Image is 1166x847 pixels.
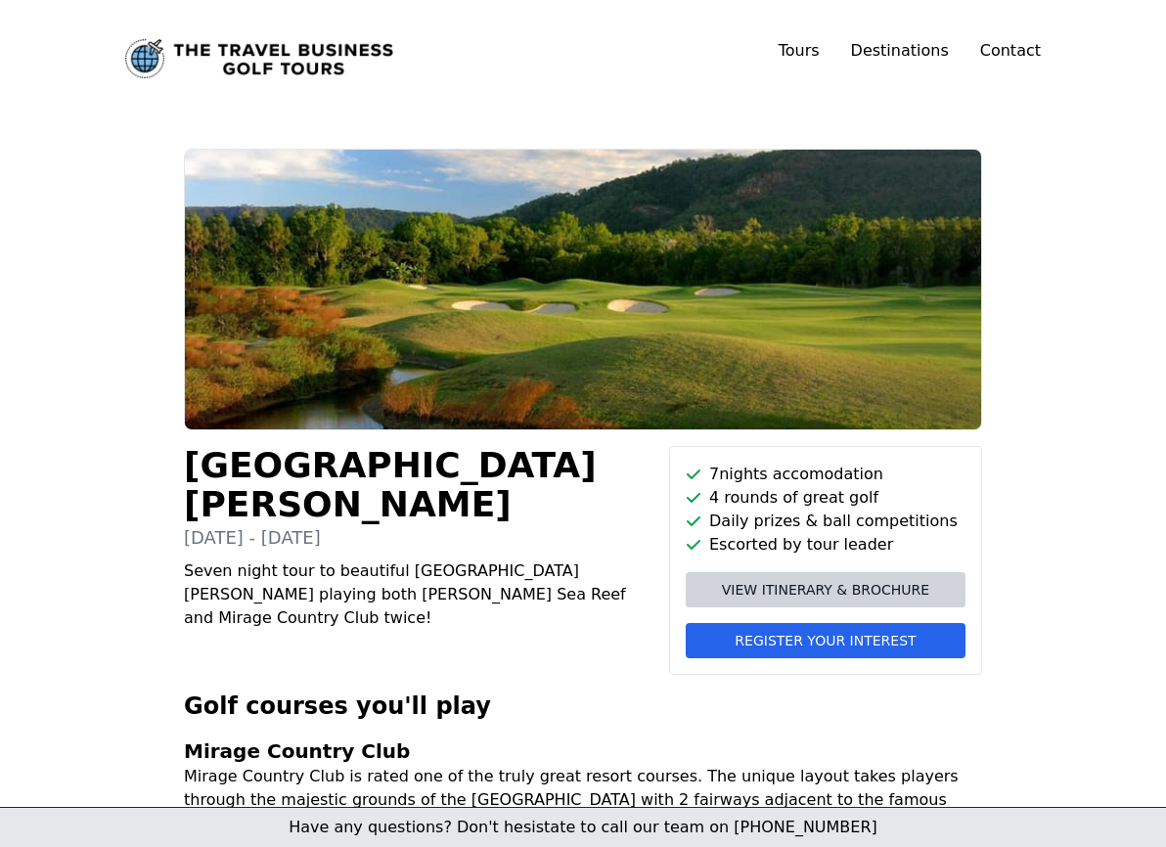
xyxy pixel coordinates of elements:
[779,41,820,60] a: Tours
[722,580,929,600] span: View itinerary & brochure
[125,39,393,78] a: Link to home page
[184,765,982,835] p: Mirage Country Club is rated one of the truly great resort courses. The unique layout takes playe...
[125,39,393,78] img: The Travel Business Golf Tours logo
[184,524,653,552] p: [DATE] - [DATE]
[686,463,965,486] li: 7 nights accomodation
[184,559,653,630] p: Seven night tour to beautiful [GEOGRAPHIC_DATA][PERSON_NAME] playing both [PERSON_NAME] Sea Reef ...
[686,623,965,658] button: Register your interest
[184,737,982,765] h3: Mirage Country Club
[686,572,965,607] a: View itinerary & brochure
[184,446,653,524] h1: [GEOGRAPHIC_DATA][PERSON_NAME]
[184,691,982,722] h2: Golf courses you'll play
[980,39,1041,63] a: Contact
[686,510,965,533] li: Daily prizes & ball competitions
[686,486,965,510] li: 4 rounds of great golf
[686,533,965,557] li: Escorted by tour leader
[851,41,949,60] a: Destinations
[735,631,916,650] span: Register your interest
